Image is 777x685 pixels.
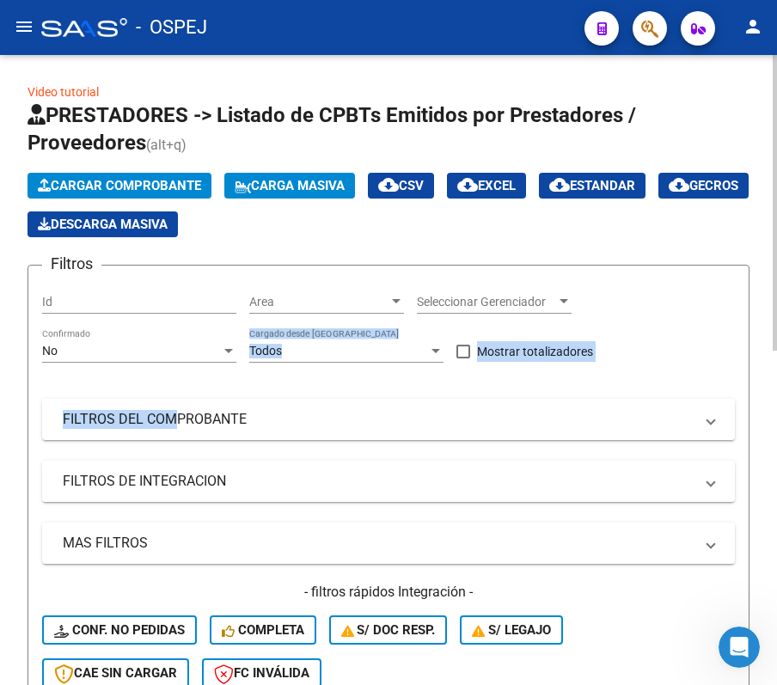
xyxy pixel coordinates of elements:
button: Conf. no pedidas [42,615,197,645]
button: Completa [210,615,316,645]
iframe: Intercom live chat [719,627,760,668]
h3: Filtros [42,252,101,276]
app-download-masive: Descarga masiva de comprobantes (adjuntos) [28,211,178,237]
button: Carga Masiva [224,173,355,199]
span: Inicio [68,570,105,582]
span: S/ Doc Resp. [341,622,436,638]
button: Descarga Masiva [28,211,178,237]
button: Estandar [539,173,645,199]
span: Cargar Comprobante [38,178,201,193]
mat-panel-title: FILTROS DEL COMPROBANTE [63,410,694,429]
p: Necesitás ayuda? [34,180,309,210]
mat-icon: cloud_download [457,174,478,195]
p: Hola! [PERSON_NAME] [34,122,309,180]
div: Envíanos un mensaje [17,330,327,377]
button: CSV [368,173,434,199]
span: CAE SIN CARGAR [54,665,177,681]
span: Todos [249,344,282,358]
span: - OSPEJ [136,9,207,46]
div: • Hace 2d [127,289,184,307]
span: ¿Cómo podemos ayudarlo/a? [76,272,251,286]
h4: - filtros rápidos Integración - [42,583,735,602]
span: PRESTADORES -> Listado de CPBTs Emitidos por Prestadores / Proveedores [28,103,636,155]
mat-panel-title: MAS FILTROS [63,534,694,553]
mat-icon: cloud_download [378,174,399,195]
div: Soporte [76,289,124,307]
span: No [42,344,58,358]
button: EXCEL [447,173,526,199]
button: Mensajes [172,527,344,596]
span: S/ legajo [472,622,551,638]
span: FC Inválida [214,665,309,681]
button: S/ legajo [460,615,563,645]
mat-icon: person [743,16,763,37]
span: Descarga Masiva [38,217,168,232]
div: Cerrar [296,28,327,58]
div: Mensaje recienteProfile image for Soporte¿Cómo podemos ayudarlo/a?Soporte•Hace 2d [17,231,327,321]
span: Estandar [549,178,635,193]
div: Profile image for Soporte [35,272,70,306]
button: Cargar Comprobante [28,173,211,199]
span: CSV [378,178,424,193]
span: Mensajes [229,570,285,582]
div: Profile image for Soporte¿Cómo podemos ayudarlo/a?Soporte•Hace 2d [18,257,326,321]
span: Gecros [669,178,738,193]
mat-icon: cloud_download [669,174,689,195]
div: Envíanos un mensaje [35,345,287,363]
a: Video tutorial [28,85,99,99]
div: Mensaje reciente [35,246,309,264]
button: S/ Doc Resp. [329,615,448,645]
span: Carga Masiva [235,178,345,193]
mat-expansion-panel-header: FILTROS DEL COMPROBANTE [42,399,735,440]
span: Mostrar totalizadores [477,341,593,362]
span: EXCEL [457,178,516,193]
span: (alt+q) [146,137,187,153]
mat-expansion-panel-header: FILTROS DE INTEGRACION [42,461,735,502]
mat-icon: menu [14,16,34,37]
span: Conf. no pedidas [54,622,185,638]
span: Area [249,295,388,309]
mat-panel-title: FILTROS DE INTEGRACION [63,472,694,491]
span: Completa [222,622,304,638]
span: Seleccionar Gerenciador [417,295,556,309]
mat-expansion-panel-header: MAS FILTROS [42,523,735,564]
mat-icon: cloud_download [549,174,570,195]
button: Gecros [658,173,749,199]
